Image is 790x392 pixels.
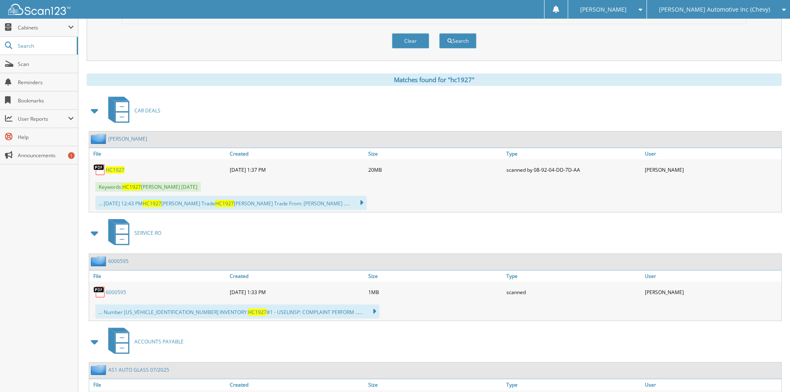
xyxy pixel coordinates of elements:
[89,270,228,282] a: File
[580,7,627,12] span: [PERSON_NAME]
[122,183,141,190] span: HC1927
[68,152,75,159] div: 1
[643,161,781,178] div: [PERSON_NAME]
[439,33,476,49] button: Search
[89,148,228,159] a: File
[366,379,505,390] a: Size
[106,166,124,173] a: HC1927
[504,284,643,300] div: scanned
[18,152,74,159] span: Announcements
[248,309,267,316] span: HC1927
[91,365,108,375] img: folder2.png
[134,338,184,345] span: ACCOUNTS PAYABLE
[134,229,161,236] span: SERVICE RO
[143,200,161,207] span: HC1927
[643,379,781,390] a: User
[18,115,68,122] span: User Reports
[89,379,228,390] a: File
[18,42,73,49] span: Search
[504,161,643,178] div: scanned by 08-92-04-DD-7D-AA
[504,379,643,390] a: Type
[93,286,106,298] img: PDF.png
[643,270,781,282] a: User
[95,196,367,210] div: ... [DATE] 12:43 PM [PERSON_NAME] Trade [PERSON_NAME] Trade From: [PERSON_NAME] .....
[18,24,68,31] span: Cabinets
[643,284,781,300] div: [PERSON_NAME]
[504,270,643,282] a: Type
[103,325,184,358] a: ACCOUNTS PAYABLE
[87,73,782,86] div: Matches found for "hc1927"
[504,148,643,159] a: Type
[643,148,781,159] a: User
[103,217,161,249] a: SERVICE RO
[228,284,366,300] div: [DATE] 1:33 PM
[8,4,70,15] img: scan123-logo-white.svg
[106,289,126,296] a: 6000595
[366,284,505,300] div: 1MB
[228,161,366,178] div: [DATE] 1:37 PM
[95,304,379,319] div: ... Number [US_VEHICLE_IDENTIFICATION_NUMBER] INVENTORY: #1 - USELINSP: COMPLAINT PERFORM ......
[91,134,108,144] img: folder2.png
[228,148,366,159] a: Created
[228,379,366,390] a: Created
[215,200,234,207] span: HC1927
[366,270,505,282] a: Size
[91,256,108,266] img: folder2.png
[108,135,147,142] a: [PERSON_NAME]
[134,107,160,114] span: CAR DEALS
[95,182,201,192] span: Keywords: [PERSON_NAME] [DATE]
[392,33,429,49] button: Clear
[18,97,74,104] span: Bookmarks
[659,7,770,12] span: [PERSON_NAME] Automotive Inc (Chevy)
[366,148,505,159] a: Size
[108,366,169,373] a: AS1 AUTO GLASS 07/2025
[108,258,129,265] a: 6000595
[366,161,505,178] div: 20MB
[228,270,366,282] a: Created
[18,79,74,86] span: Reminders
[103,94,160,127] a: CAR DEALS
[18,61,74,68] span: Scan
[93,163,106,176] img: PDF.png
[18,134,74,141] span: Help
